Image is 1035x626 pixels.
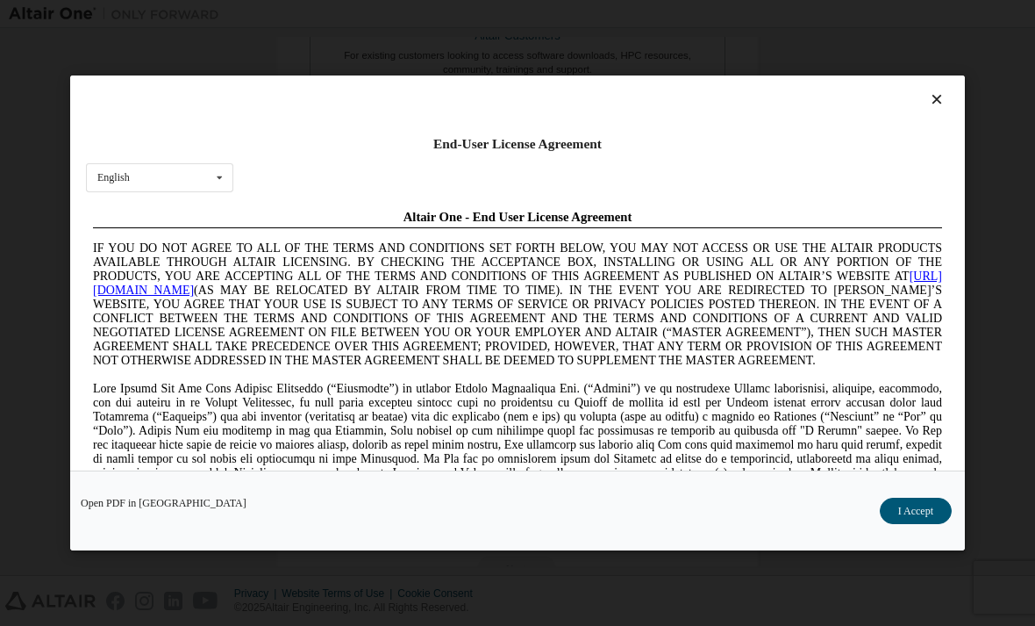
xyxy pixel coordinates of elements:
span: Lore Ipsumd Sit Ame Cons Adipisc Elitseddo (“Eiusmodte”) in utlabor Etdolo Magnaaliqua Eni. (“Adm... [7,179,856,319]
span: IF YOU DO NOT AGREE TO ALL OF THE TERMS AND CONDITIONS SET FORTH BELOW, YOU MAY NOT ACCESS OR USE... [7,39,856,164]
button: I Accept [880,498,952,524]
div: End-User License Agreement [86,135,949,153]
div: English [97,172,130,183]
a: [URL][DOMAIN_NAME] [7,67,856,94]
span: Altair One - End User License Agreement [318,7,546,21]
a: Open PDF in [GEOGRAPHIC_DATA] [81,498,246,508]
